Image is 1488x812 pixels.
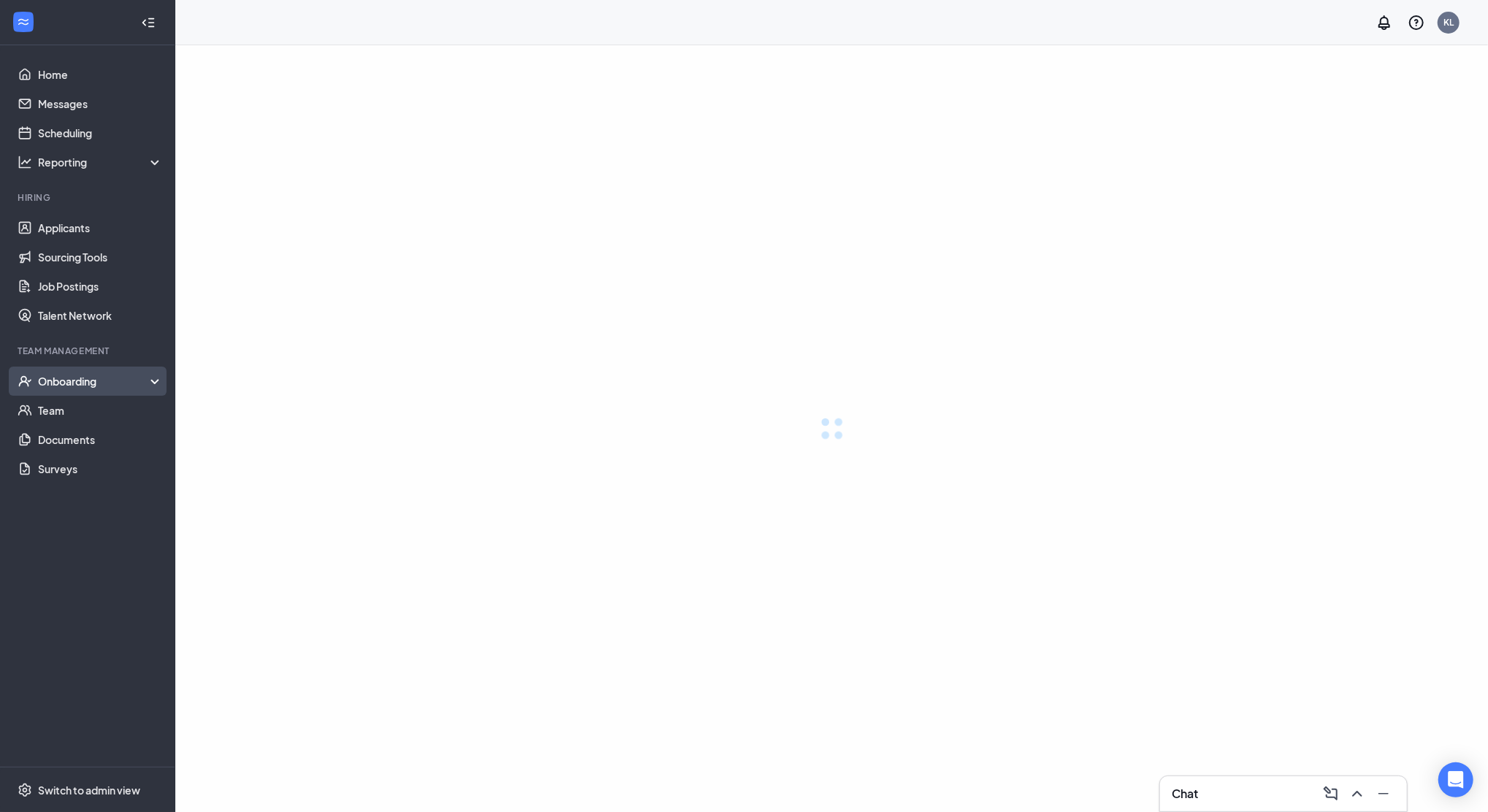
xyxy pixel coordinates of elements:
[38,425,163,454] a: Documents
[1319,782,1343,805] button: ComposeMessage
[38,396,163,425] a: Team
[18,374,32,388] svg: UserCheck
[38,213,163,242] a: Applicants
[1322,785,1340,803] svg: ComposeMessage
[1443,16,1454,28] div: KL
[1172,786,1198,802] h3: Chat
[38,155,164,169] div: Reporting
[38,454,163,483] a: Surveys
[1375,785,1392,803] svg: Minimize
[38,118,163,148] a: Scheduling
[1376,14,1393,31] svg: Notifications
[1348,785,1366,803] svg: ChevronUp
[1408,14,1425,31] svg: QuestionInfo
[16,15,31,29] svg: WorkstreamLogo
[38,783,140,797] div: Switch to admin view
[1346,782,1369,805] button: ChevronUp
[38,301,163,330] a: Talent Network
[38,60,163,89] a: Home
[18,783,32,797] svg: Settings
[38,272,163,301] a: Job Postings
[18,155,32,169] svg: Analysis
[1372,782,1395,805] button: Minimize
[18,191,160,204] div: Hiring
[18,345,160,357] div: Team Management
[141,15,156,30] svg: Collapse
[1438,762,1473,797] div: Open Intercom Messenger
[38,242,163,272] a: Sourcing Tools
[38,374,150,388] div: Onboarding
[38,89,163,118] a: Messages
